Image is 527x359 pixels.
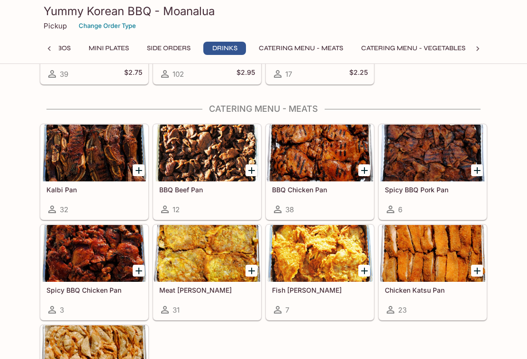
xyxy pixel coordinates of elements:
[154,125,261,181] div: BBQ Beef Pan
[159,286,255,294] h5: Meat [PERSON_NAME]
[46,186,142,194] h5: Kalbi Pan
[379,224,487,320] a: Chicken Katsu Pan23
[153,124,261,220] a: BBQ Beef Pan12
[74,18,140,33] button: Change Order Type
[83,42,134,55] button: Mini Plates
[40,224,148,320] a: Spicy BBQ Chicken Pan3
[41,225,148,282] div: Spicy BBQ Chicken Pan
[142,42,196,55] button: Side Orders
[385,286,481,294] h5: Chicken Katsu Pan
[379,125,486,181] div: Spicy BBQ Pork Pan
[173,205,180,214] span: 12
[173,70,184,79] span: 102
[40,104,487,114] h4: Catering Menu - Meats
[266,124,374,220] a: BBQ Chicken Pan38
[471,164,483,176] button: Add Spicy BBQ Pork Pan
[471,265,483,277] button: Add Chicken Katsu Pan
[203,42,246,55] button: Drinks
[254,42,348,55] button: Catering Menu - Meats
[398,205,402,214] span: 6
[245,265,257,277] button: Add Meat Jun Pan
[236,68,255,80] h5: $2.95
[266,225,373,282] div: Fish Jun Pan
[173,305,180,314] span: 31
[349,68,368,80] h5: $2.25
[266,224,374,320] a: Fish [PERSON_NAME]7
[379,124,487,220] a: Spicy BBQ Pork Pan6
[285,205,294,214] span: 38
[60,205,68,214] span: 32
[41,125,148,181] div: Kalbi Pan
[285,305,289,314] span: 7
[124,68,142,80] h5: $2.75
[356,42,471,55] button: Catering Menu - Vegetables
[153,224,261,320] a: Meat [PERSON_NAME]31
[46,286,142,294] h5: Spicy BBQ Chicken Pan
[245,164,257,176] button: Add BBQ Beef Pan
[272,186,368,194] h5: BBQ Chicken Pan
[44,4,483,18] h3: Yummy Korean BBQ - Moanalua
[133,164,145,176] button: Add Kalbi Pan
[60,70,68,79] span: 39
[398,305,407,314] span: 23
[44,21,67,30] p: Pickup
[358,265,370,277] button: Add Fish Jun Pan
[266,125,373,181] div: BBQ Chicken Pan
[40,124,148,220] a: Kalbi Pan32
[385,186,481,194] h5: Spicy BBQ Pork Pan
[133,265,145,277] button: Add Spicy BBQ Chicken Pan
[285,70,292,79] span: 17
[358,164,370,176] button: Add BBQ Chicken Pan
[154,225,261,282] div: Meat Jun Pan
[379,225,486,282] div: Chicken Katsu Pan
[159,186,255,194] h5: BBQ Beef Pan
[272,286,368,294] h5: Fish [PERSON_NAME]
[60,305,64,314] span: 3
